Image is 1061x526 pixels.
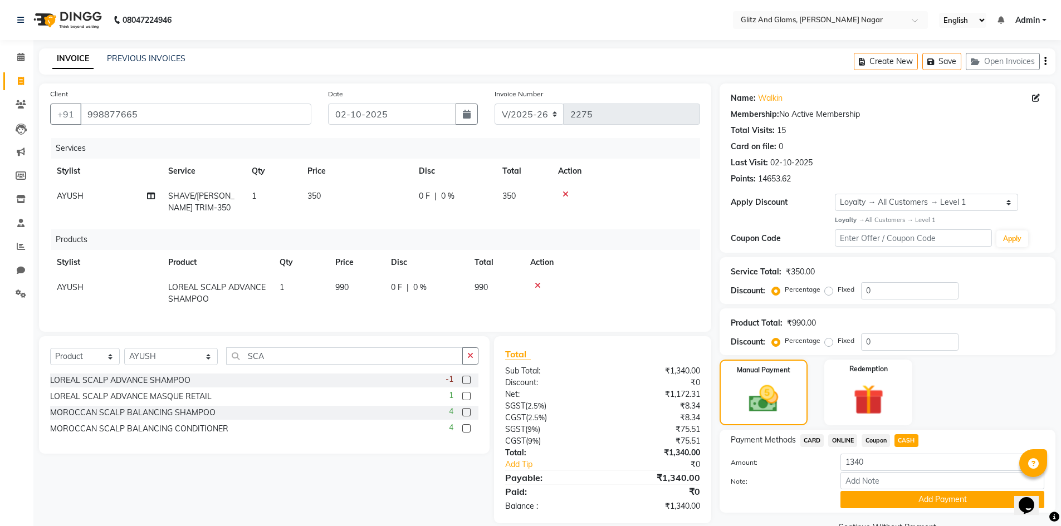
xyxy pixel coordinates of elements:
[731,336,765,348] div: Discount:
[252,191,256,201] span: 1
[273,250,329,275] th: Qty
[840,454,1044,471] input: Amount
[497,500,603,512] div: Balance :
[828,434,857,447] span: ONLINE
[722,458,833,468] label: Amount:
[731,317,783,329] div: Product Total:
[785,336,820,346] label: Percentage
[551,159,700,184] th: Action
[737,365,790,375] label: Manual Payment
[996,230,1028,247] button: Apply
[1014,481,1050,515] iframe: chat widget
[603,389,708,400] div: ₹1,172.31
[779,141,783,153] div: 0
[777,125,786,136] div: 15
[50,407,216,419] div: MOROCCAN SCALP BALANCING SHAMPOO
[731,141,776,153] div: Card on file:
[52,49,94,69] a: INVOICE
[168,191,234,213] span: SHAVE/[PERSON_NAME] TRIM-350
[50,250,162,275] th: Stylist
[50,104,81,125] button: +91
[758,92,783,104] a: Walkin
[603,400,708,412] div: ₹8.34
[844,381,893,419] img: _gift.svg
[862,434,890,447] span: Coupon
[50,89,68,99] label: Client
[731,92,756,104] div: Name:
[731,434,796,446] span: Payment Methods
[245,159,301,184] th: Qty
[838,284,854,294] label: Fixed
[603,500,708,512] div: ₹1,340.00
[731,109,779,120] div: Membership:
[50,423,228,435] div: MOROCCAN SCALP BALANCING CONDITIONER
[168,282,266,304] span: LOREAL SCALP ADVANCE SHAMPOO
[497,389,603,400] div: Net:
[770,157,813,169] div: 02-10-2025
[50,391,212,402] div: LOREAL SCALP ADVANCE MASQUE RETAIL
[731,125,775,136] div: Total Visits:
[786,266,815,278] div: ₹350.00
[123,4,172,36] b: 08047224946
[731,173,756,185] div: Points:
[50,375,190,386] div: LOREAL SCALP ADVANCE SHAMPOO
[527,401,544,410] span: 2.5%
[162,250,273,275] th: Product
[80,104,311,125] input: Search by Name/Mobile/Email/Code
[505,424,525,434] span: SGST
[497,377,603,389] div: Discount:
[497,365,603,377] div: Sub Total:
[840,491,1044,508] button: Add Payment
[384,250,468,275] th: Disc
[162,159,245,184] th: Service
[603,485,708,498] div: ₹0
[307,191,321,201] span: 350
[502,191,516,201] span: 350
[922,53,961,70] button: Save
[505,348,531,360] span: Total
[603,424,708,435] div: ₹75.51
[894,434,918,447] span: CASH
[50,159,162,184] th: Stylist
[966,53,1040,70] button: Open Invoices
[51,138,708,159] div: Services
[731,233,835,244] div: Coupon Code
[497,424,603,435] div: ( )
[603,471,708,484] div: ₹1,340.00
[740,382,788,416] img: _cash.svg
[495,89,543,99] label: Invoice Number
[497,447,603,459] div: Total:
[301,159,412,184] th: Price
[412,159,496,184] th: Disc
[505,401,525,411] span: SGST
[449,390,453,401] span: 1
[528,436,539,445] span: 9%
[446,373,453,385] span: -1
[497,485,603,498] div: Paid:
[449,406,453,417] span: 4
[835,216,864,224] strong: Loyalty →
[758,173,791,185] div: 14653.62
[603,412,708,424] div: ₹8.34
[731,285,765,297] div: Discount:
[527,425,538,434] span: 9%
[505,412,526,422] span: CGST
[854,53,918,70] button: Create New
[407,282,409,293] span: |
[449,422,453,434] span: 4
[731,109,1044,120] div: No Active Membership
[497,471,603,484] div: Payable:
[524,250,700,275] th: Action
[787,317,816,329] div: ₹990.00
[620,459,708,470] div: ₹0
[51,229,708,250] div: Products
[329,250,384,275] th: Price
[434,190,437,202] span: |
[497,459,620,470] a: Add Tip
[603,365,708,377] div: ₹1,340.00
[835,215,1044,225] div: All Customers → Level 1
[835,229,992,247] input: Enter Offer / Coupon Code
[731,266,781,278] div: Service Total:
[497,412,603,424] div: ( )
[731,196,835,208] div: Apply Discount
